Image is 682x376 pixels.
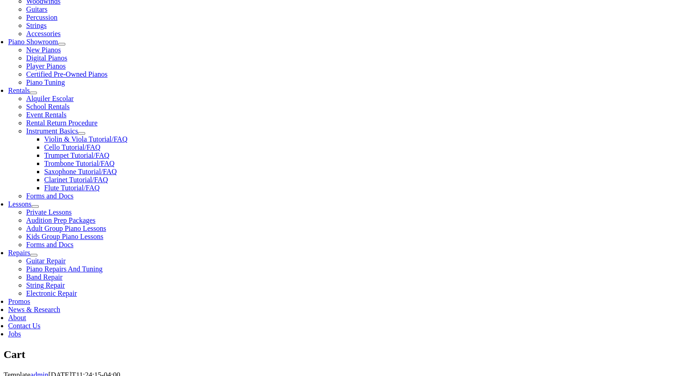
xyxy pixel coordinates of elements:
[26,62,66,70] a: Player Pianos
[30,92,37,94] button: Open submenu of Rentals
[8,38,58,46] a: Piano Showroom
[26,103,69,110] a: School Rentals
[26,14,57,21] a: Percussion
[30,254,37,257] button: Open submenu of Repairs
[26,54,67,62] a: Digital Pianos
[26,30,60,37] a: Accessories
[4,347,678,362] section: Page Title Bar
[44,168,117,175] a: Saxophone Tutorial/FAQ
[26,46,61,54] a: New Pianos
[26,22,46,29] a: Strings
[8,200,32,208] a: Lessons
[8,249,30,257] a: Repairs
[26,241,73,248] a: Forms and Docs
[44,160,114,167] a: Trombone Tutorial/FAQ
[26,78,65,86] a: Piano Tuning
[26,192,73,200] a: Forms and Docs
[26,273,62,281] a: Band Repair
[26,233,103,240] a: Kids Group Piano Lessons
[44,151,109,159] a: Trumpet Tutorial/FAQ
[26,281,65,289] a: String Repair
[26,70,107,78] a: Certified Pre-Owned Pianos
[26,127,78,135] a: Instrument Basics
[26,216,96,224] a: Audition Prep Packages
[8,314,26,321] a: About
[44,135,128,143] a: Violin & Viola Tutorial/FAQ
[8,87,30,94] a: Rentals
[58,43,65,46] button: Open submenu of Piano Showroom
[44,184,100,192] a: Flute Tutorial/FAQ
[26,111,66,119] a: Event Rentals
[78,132,85,135] button: Open submenu of Instrument Basics
[4,347,678,362] h1: Cart
[44,176,108,183] a: Clarinet Tutorial/FAQ
[26,289,77,297] a: Electronic Repair
[8,298,30,305] a: Promos
[44,143,101,151] a: Cello Tutorial/FAQ
[26,257,66,265] a: Guitar Repair
[26,208,72,216] a: Private Lessons
[32,205,39,208] button: Open submenu of Lessons
[26,225,106,232] a: Adult Group Piano Lessons
[26,5,47,13] a: Guitars
[26,95,73,102] a: Alquiler Escolar
[8,330,21,338] a: Jobs
[26,119,97,127] a: Rental Return Procedure
[8,322,41,330] a: Contact Us
[26,265,102,273] a: Piano Repairs And Tuning
[8,306,60,313] a: News & Research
